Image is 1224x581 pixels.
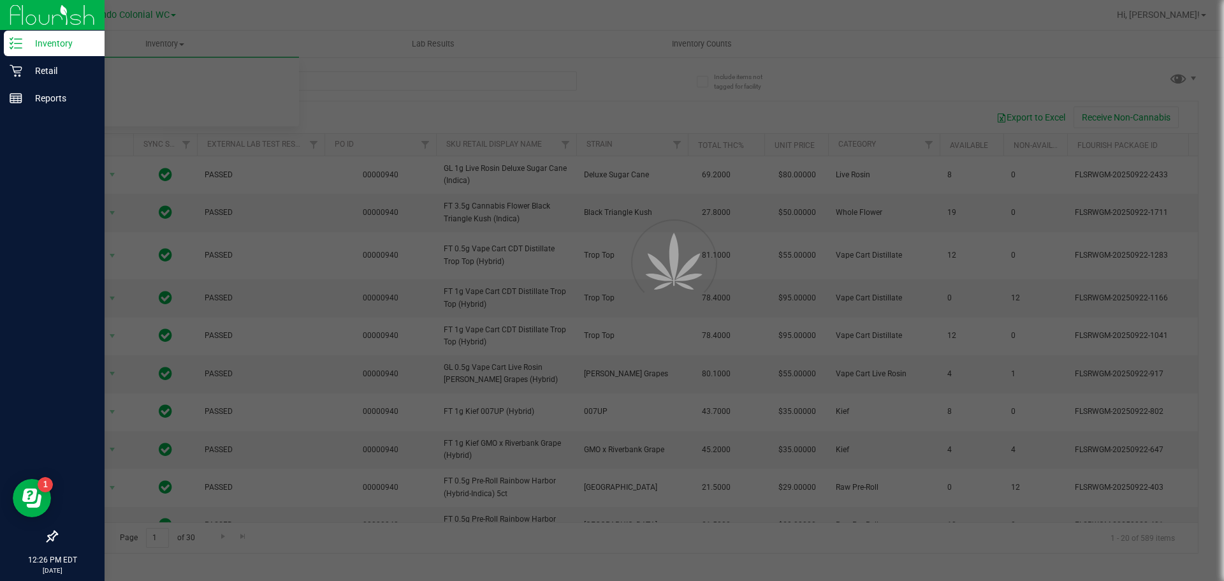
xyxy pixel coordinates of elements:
p: [DATE] [6,566,99,575]
inline-svg: Retail [10,64,22,77]
inline-svg: Reports [10,92,22,105]
inline-svg: Inventory [10,37,22,50]
iframe: Resource center [13,479,51,517]
p: Reports [22,91,99,106]
iframe: Resource center unread badge [38,477,53,492]
p: 12:26 PM EDT [6,554,99,566]
p: Retail [22,63,99,78]
p: Inventory [22,36,99,51]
